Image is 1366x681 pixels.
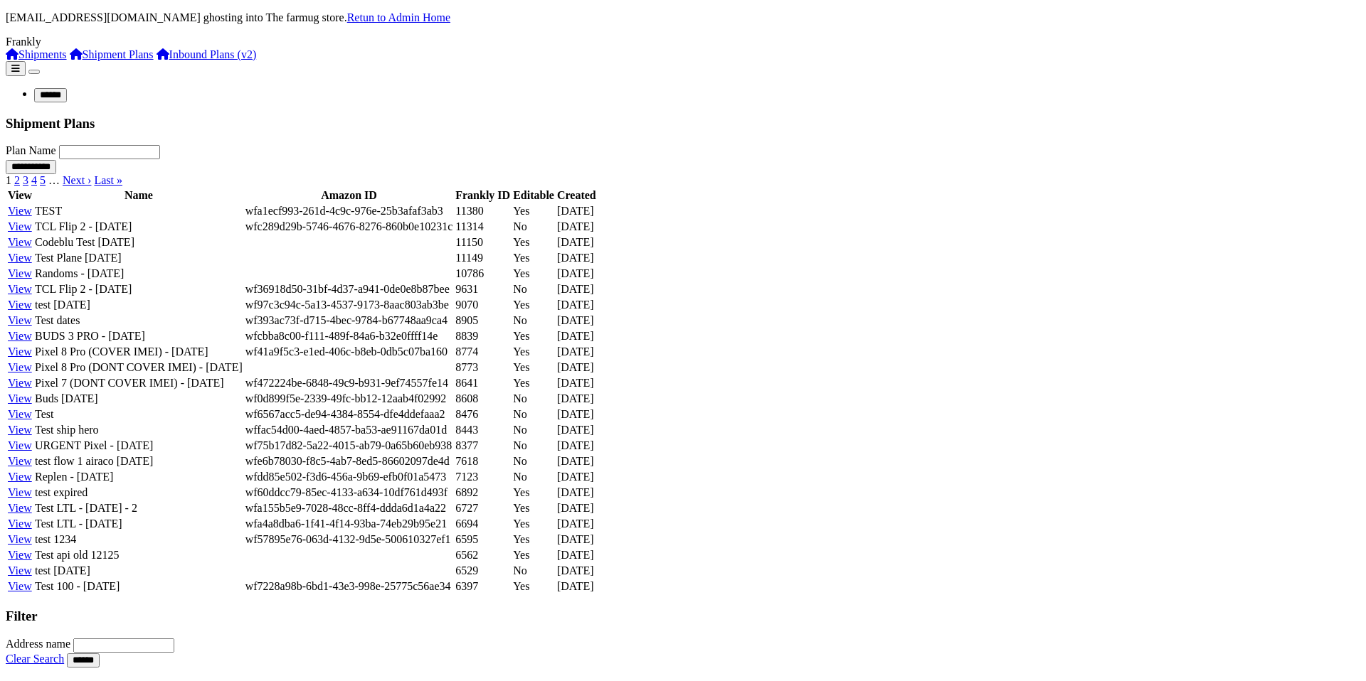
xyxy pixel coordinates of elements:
td: wf393ac73f-d715-4bec-9784-b67748aa9ca4 [245,313,454,328]
td: 10786 [455,267,511,281]
td: 11314 [455,220,511,234]
td: 8774 [455,345,511,359]
td: URGENT Pixel - [DATE] [34,439,243,453]
a: View [8,580,32,592]
td: 6595 [455,532,511,547]
td: 6694 [455,517,511,531]
td: Test api old 12125 [34,548,243,562]
td: Yes [512,298,555,312]
td: Test [34,407,243,422]
td: Yes [512,532,555,547]
td: [DATE] [556,579,597,594]
td: [DATE] [556,564,597,578]
p: [EMAIL_ADDRESS][DOMAIN_NAME] ghosting into The farmug store. [6,11,1360,24]
a: 4 [31,174,37,186]
a: View [8,205,32,217]
td: No [512,407,555,422]
td: Test LTL - [DATE] [34,517,243,531]
td: No [512,564,555,578]
a: View [8,518,32,530]
a: Last » [94,174,122,186]
td: Pixel 7 (DONT COVER IMEI) - [DATE] [34,376,243,390]
td: 11380 [455,204,511,218]
td: [DATE] [556,376,597,390]
button: Toggle navigation [28,70,40,74]
a: View [8,299,32,311]
td: wffac54d00-4aed-4857-ba53-ae91167da01d [245,423,454,437]
td: 6529 [455,564,511,578]
a: View [8,439,32,451]
td: [DATE] [556,329,597,343]
td: 8443 [455,423,511,437]
td: [DATE] [556,313,597,328]
td: 6562 [455,548,511,562]
td: 8641 [455,376,511,390]
td: wf97c3c94c-5a13-4537-9173-8aac803ab3be [245,298,454,312]
td: wf36918d50-31bf-4d37-a941-0de0e8b87bee [245,282,454,296]
td: No [512,454,555,468]
a: View [8,314,32,326]
td: wfcbba8c00-f111-489f-84a6-b32e0ffff14e [245,329,454,343]
td: No [512,392,555,406]
td: wfc289d29b-5746-4676-8276-860b0e10231c [245,220,454,234]
a: View [8,361,32,373]
td: wfa1ecf993-261d-4c9c-976e-25b3afaf3ab3 [245,204,454,218]
a: View [8,424,32,436]
a: Clear Search [6,653,64,665]
td: 7123 [455,470,511,484]
td: [DATE] [556,220,597,234]
td: [DATE] [556,298,597,312]
td: Test 100 - [DATE] [34,579,243,594]
td: Test Plane [DATE] [34,251,243,265]
td: Yes [512,204,555,218]
td: [DATE] [556,360,597,375]
nav: pager [6,174,1360,187]
td: Yes [512,548,555,562]
td: Buds [DATE] [34,392,243,406]
td: Yes [512,267,555,281]
td: [DATE] [556,439,597,453]
a: View [8,236,32,248]
a: Shipments [6,48,67,60]
td: No [512,470,555,484]
td: [DATE] [556,470,597,484]
a: View [8,408,32,420]
a: View [8,455,32,467]
td: wf0d899f5e-2339-49fc-bb12-12aab4f02992 [245,392,454,406]
td: TCL Flip 2 - [DATE] [34,220,243,234]
td: [DATE] [556,407,597,422]
a: Retun to Admin Home [347,11,450,23]
td: No [512,423,555,437]
span: 1 [6,174,11,186]
td: Yes [512,376,555,390]
a: View [8,330,32,342]
td: Randoms - [DATE] [34,267,243,281]
td: test [DATE] [34,564,243,578]
a: View [8,533,32,545]
td: wf60ddcc79-85ec-4133-a634-10df761d493f [245,486,454,500]
td: [DATE] [556,267,597,281]
td: Yes [512,501,555,515]
td: Replen - [DATE] [34,470,243,484]
td: Pixel 8 Pro (DONT COVER IMEI) - [DATE] [34,360,243,375]
td: [DATE] [556,454,597,468]
td: Test LTL - [DATE] - 2 [34,501,243,515]
td: 8608 [455,392,511,406]
td: Yes [512,329,555,343]
td: [DATE] [556,282,597,296]
td: Codeblu Test [DATE] [34,235,243,250]
td: 8773 [455,360,511,375]
td: Yes [512,251,555,265]
td: wf41a9f5c3-e1ed-406c-b8eb-0db5c07ba160 [245,345,454,359]
td: BUDS 3 PRO - [DATE] [34,329,243,343]
th: Created [556,188,597,203]
th: Amazon ID [245,188,454,203]
td: test expired [34,486,243,500]
label: Plan Name [6,144,56,156]
td: Yes [512,360,555,375]
a: 3 [23,174,28,186]
td: Pixel 8 Pro (COVER IMEI) - [DATE] [34,345,243,359]
a: View [8,486,32,498]
th: Editable [512,188,555,203]
td: Yes [512,345,555,359]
